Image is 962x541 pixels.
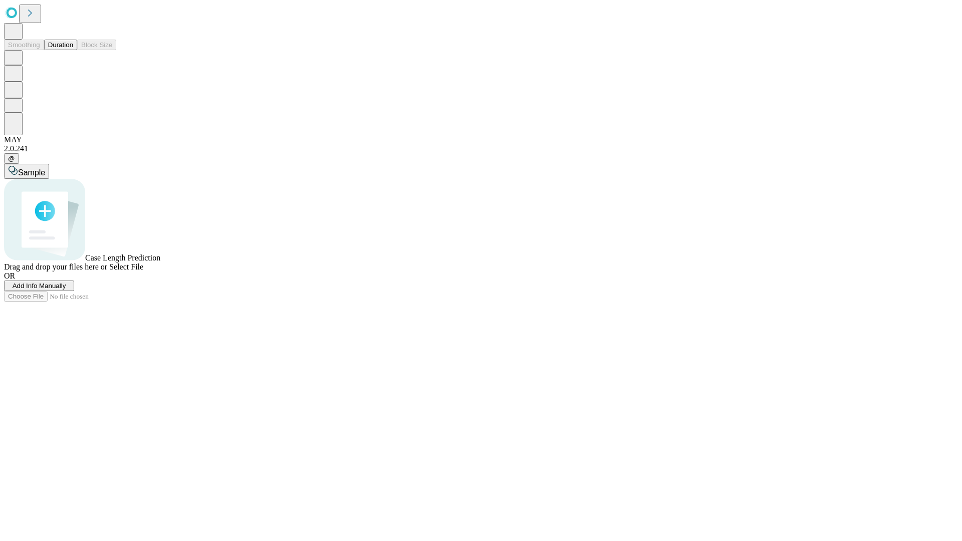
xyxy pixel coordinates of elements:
[4,144,958,153] div: 2.0.241
[18,168,45,177] span: Sample
[4,164,49,179] button: Sample
[44,40,77,50] button: Duration
[109,262,143,271] span: Select File
[4,135,958,144] div: MAY
[8,155,15,162] span: @
[4,262,107,271] span: Drag and drop your files here or
[13,282,66,290] span: Add Info Manually
[4,40,44,50] button: Smoothing
[4,281,74,291] button: Add Info Manually
[85,253,160,262] span: Case Length Prediction
[77,40,116,50] button: Block Size
[4,272,15,280] span: OR
[4,153,19,164] button: @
